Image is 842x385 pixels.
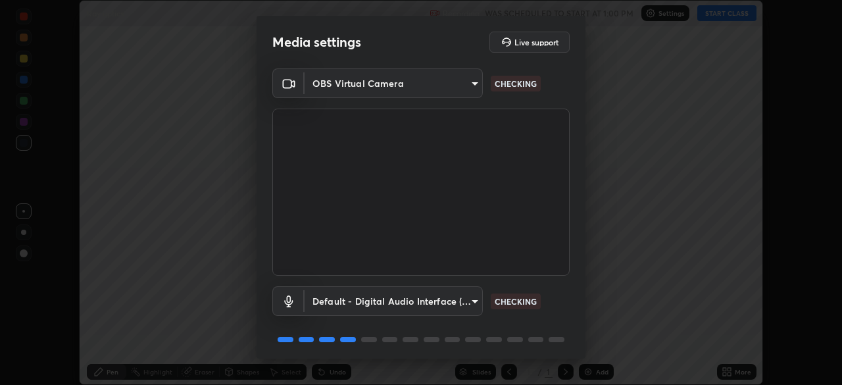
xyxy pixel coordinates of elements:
div: OBS Virtual Camera [305,68,483,98]
div: OBS Virtual Camera [305,286,483,316]
h5: Live support [514,38,558,46]
h2: Media settings [272,34,361,51]
p: CHECKING [495,295,537,307]
p: CHECKING [495,78,537,90]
